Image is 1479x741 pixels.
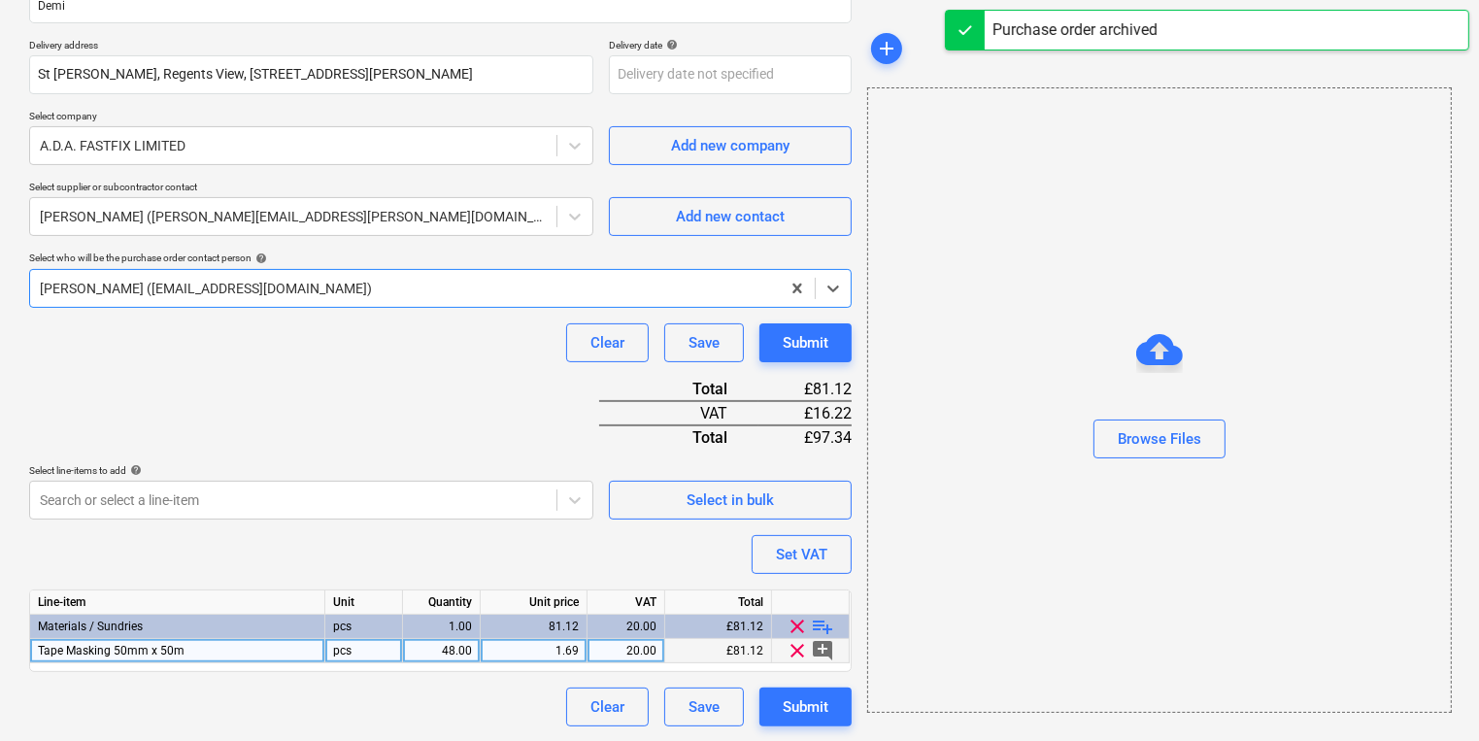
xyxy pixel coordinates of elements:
[676,204,785,229] div: Add new contact
[411,615,472,639] div: 1.00
[29,55,593,94] input: Delivery address
[566,688,649,726] button: Clear
[787,639,810,662] span: clear
[590,694,624,720] div: Clear
[566,323,649,362] button: Clear
[992,18,1158,42] div: Purchase order archived
[665,615,772,639] div: £81.12
[29,464,593,477] div: Select line-items to add
[599,425,758,449] div: Total
[588,590,665,615] div: VAT
[595,639,656,663] div: 20.00
[595,615,656,639] div: 20.00
[252,253,267,264] span: help
[787,615,810,638] span: clear
[609,55,852,94] input: Delivery date not specified
[609,197,852,236] button: Add new contact
[590,330,624,355] div: Clear
[759,688,852,726] button: Submit
[411,639,472,663] div: 48.00
[664,688,744,726] button: Save
[29,181,593,197] p: Select supplier or subcontractor contact
[29,39,593,55] p: Delivery address
[29,252,852,264] div: Select who will be the purchase order contact person
[812,639,835,662] span: add_comment
[1382,648,1479,741] iframe: Chat Widget
[664,323,744,362] button: Save
[403,590,481,615] div: Quantity
[758,378,852,401] div: £81.12
[665,590,772,615] div: Total
[599,401,758,425] div: VAT
[687,488,774,513] div: Select in bulk
[783,330,828,355] div: Submit
[812,615,835,638] span: playlist_add
[759,323,852,362] button: Submit
[38,620,143,633] span: Materials / Sundries
[689,330,720,355] div: Save
[325,590,403,615] div: Unit
[758,425,852,449] div: £97.34
[1093,420,1226,458] button: Browse Files
[665,639,772,663] div: £81.12
[609,481,852,520] button: Select in bulk
[609,39,852,51] div: Delivery date
[783,694,828,720] div: Submit
[488,639,579,663] div: 1.69
[776,542,827,567] div: Set VAT
[875,37,898,60] span: add
[752,535,852,574] button: Set VAT
[599,378,758,401] div: Total
[30,590,325,615] div: Line-item
[758,401,852,425] div: £16.22
[1118,426,1201,452] div: Browse Files
[29,110,593,126] p: Select company
[867,87,1452,713] div: Browse Files
[689,694,720,720] div: Save
[488,615,579,639] div: 81.12
[38,644,185,657] span: Tape Masking 50mm x 50m
[609,126,852,165] button: Add new company
[325,615,403,639] div: pcs
[325,639,403,663] div: pcs
[481,590,588,615] div: Unit price
[662,39,678,51] span: help
[126,464,142,476] span: help
[671,133,790,158] div: Add new company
